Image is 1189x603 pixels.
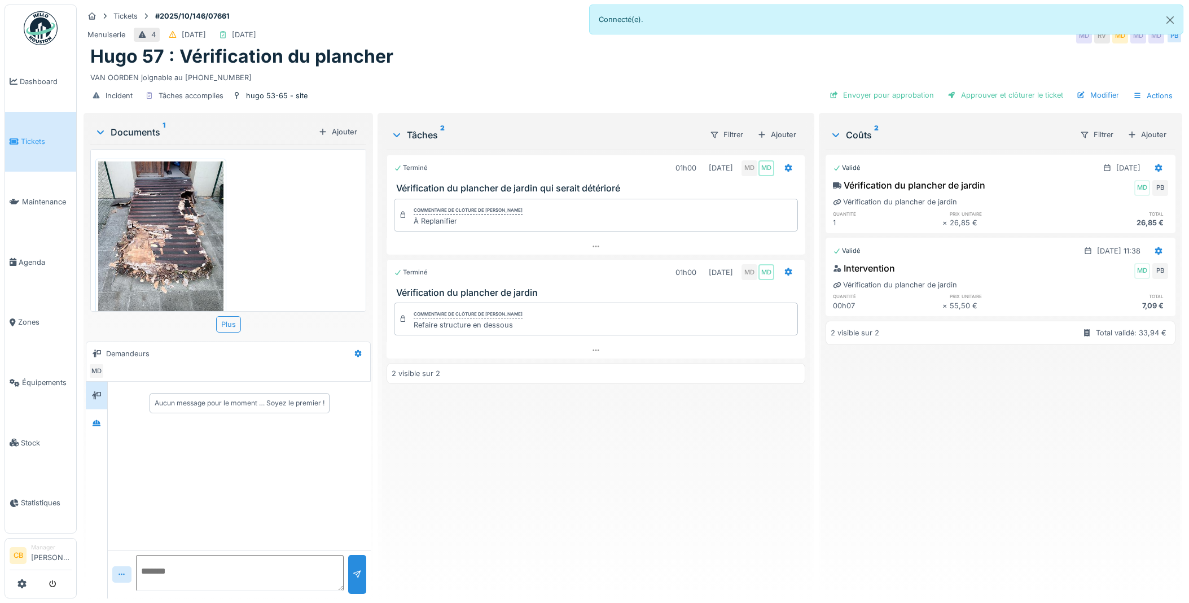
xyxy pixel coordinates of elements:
a: Dashboard [5,51,76,112]
div: Refaire structure en dessous [414,320,523,330]
a: Statistiques [5,473,76,534]
div: Terminé [394,163,428,173]
div: Filtrer [1075,126,1118,143]
a: CB Manager[PERSON_NAME] [10,543,72,570]
li: CB [10,547,27,564]
div: Tâches accomplies [159,90,223,101]
a: Équipements [5,352,76,413]
div: 00h07 [833,300,942,311]
div: Vérification du plancher de jardin [833,178,985,192]
a: Zones [5,292,76,353]
h6: total [1059,292,1168,300]
span: Équipements [22,377,72,388]
strong: #2025/10/146/07661 [151,11,234,21]
div: hugo 53-65 - site [246,90,308,101]
div: Demandeurs [106,348,150,359]
div: Vérification du plancher de jardin [833,196,957,207]
div: Menuiserie [87,29,125,40]
div: PB [1152,180,1168,196]
div: PB [1152,263,1168,279]
div: MD [1134,180,1150,196]
a: Maintenance [5,172,76,232]
div: 4 [151,29,156,40]
h3: Vérification du plancher de jardin [396,287,800,298]
div: [DATE] 11:38 [1097,246,1140,256]
div: 7,09 € [1059,300,1168,311]
div: × [942,217,950,228]
h6: quantité [833,292,942,300]
div: 2 visible sur 2 [831,327,879,338]
div: MD [758,264,774,280]
div: Filtrer [705,126,748,143]
span: Maintenance [22,196,72,207]
div: Terminé [394,268,428,277]
sup: 2 [440,128,445,142]
a: Stock [5,413,76,473]
div: 26,85 € [950,217,1059,228]
div: Ajouter [314,124,362,139]
img: 8kaaf3z2f325m1izgvd4xufugpff [98,161,223,328]
div: 2 visible sur 2 [392,368,440,379]
div: Coûts [830,128,1070,142]
div: Connecté(e). [589,5,1184,34]
a: Agenda [5,232,76,292]
span: Dashboard [20,76,72,87]
div: [DATE] [1116,163,1140,173]
div: [DATE] [709,267,733,278]
h6: prix unitaire [950,210,1059,217]
div: MD [1130,28,1146,43]
div: Tickets [113,11,138,21]
div: Vérification du plancher de jardin [833,279,957,290]
div: MD [1076,28,1092,43]
div: 01h00 [675,267,696,278]
h3: Vérification du plancher de jardin qui serait détérioré [396,183,800,194]
div: Intervention [833,261,895,275]
div: 26,85 € [1059,217,1168,228]
div: RV [1094,28,1110,43]
div: MD [89,363,104,379]
div: PB [1166,28,1182,43]
div: Commentaire de clôture de [PERSON_NAME] [414,207,523,215]
div: Envoyer pour approbation [825,88,938,103]
img: Badge_color-CXgf-gQk.svg [24,11,58,45]
h6: prix unitaire [950,292,1059,300]
div: Ajouter [1123,127,1171,142]
span: Zones [18,317,72,327]
div: Validé [833,163,861,173]
span: Stock [21,438,72,448]
span: Tickets [21,136,72,147]
div: Total validé: 33,94 € [1096,327,1166,338]
div: MD [742,264,757,280]
div: VAN OORDEN joignable au [PHONE_NUMBER] [90,68,1175,83]
div: [DATE] [182,29,206,40]
div: 01h00 [675,163,696,173]
button: Close [1157,5,1183,35]
div: Validé [833,246,861,256]
span: Agenda [19,257,72,268]
div: Approuver et clôturer le ticket [943,88,1068,103]
div: Modifier [1072,88,1124,103]
div: Incident [106,90,133,101]
div: [DATE] [709,163,733,173]
div: × [942,300,950,311]
div: Documents [95,125,314,139]
div: Commentaire de clôture de [PERSON_NAME] [414,311,523,318]
div: 1 [833,217,942,228]
div: À Replanifier [414,216,523,226]
h6: total [1059,210,1168,217]
div: Actions [1128,88,1178,104]
div: Plus [216,316,241,333]
div: Aucun message pour le moment … Soyez le premier ! [155,398,324,408]
a: Tickets [5,112,76,172]
div: MD [742,160,757,176]
sup: 2 [874,128,879,142]
div: Tâches [391,128,700,142]
span: Statistiques [21,497,72,508]
h6: quantité [833,210,942,217]
div: MD [758,160,774,176]
sup: 1 [163,125,165,139]
div: 55,50 € [950,300,1059,311]
li: [PERSON_NAME] [31,543,72,567]
div: MD [1112,28,1128,43]
div: MD [1148,28,1164,43]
